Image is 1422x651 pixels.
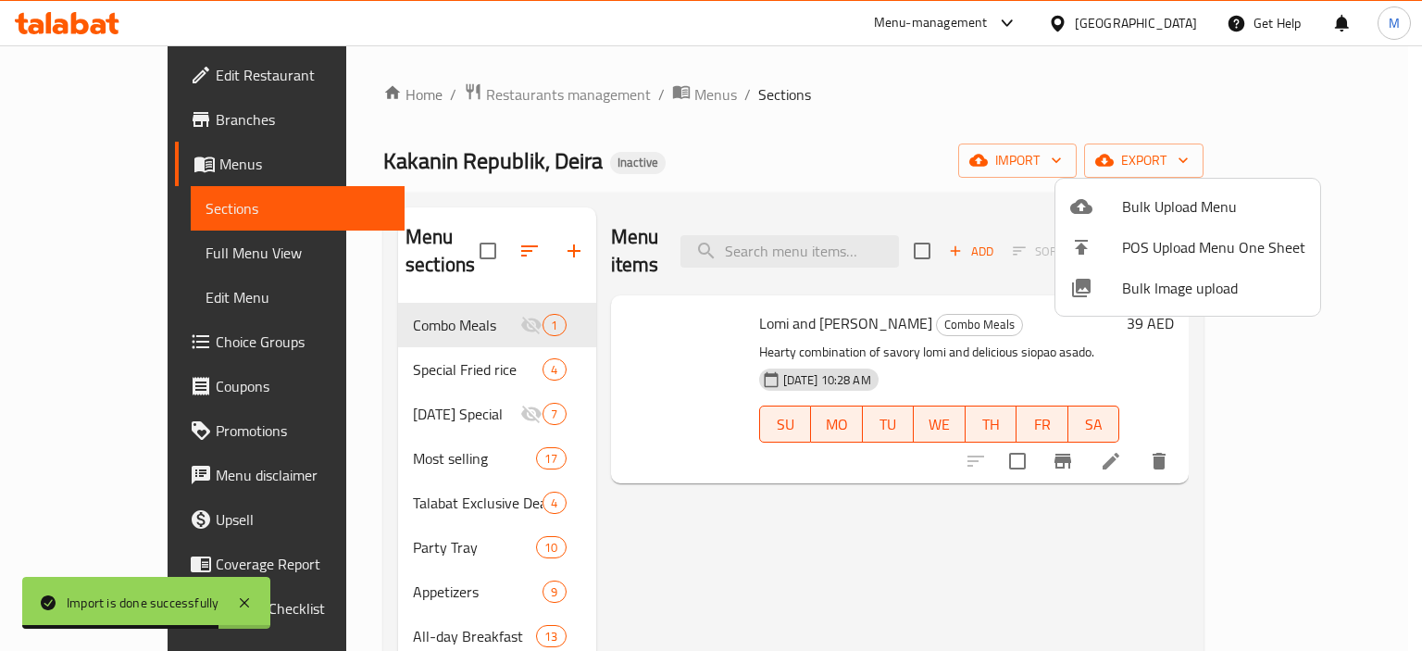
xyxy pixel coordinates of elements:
span: POS Upload Menu One Sheet [1122,236,1305,258]
div: Import is done successfully [67,593,218,613]
li: POS Upload Menu One Sheet [1055,227,1320,268]
li: Upload bulk menu [1055,186,1320,227]
span: Bulk Upload Menu [1122,195,1305,218]
span: Bulk Image upload [1122,277,1305,299]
